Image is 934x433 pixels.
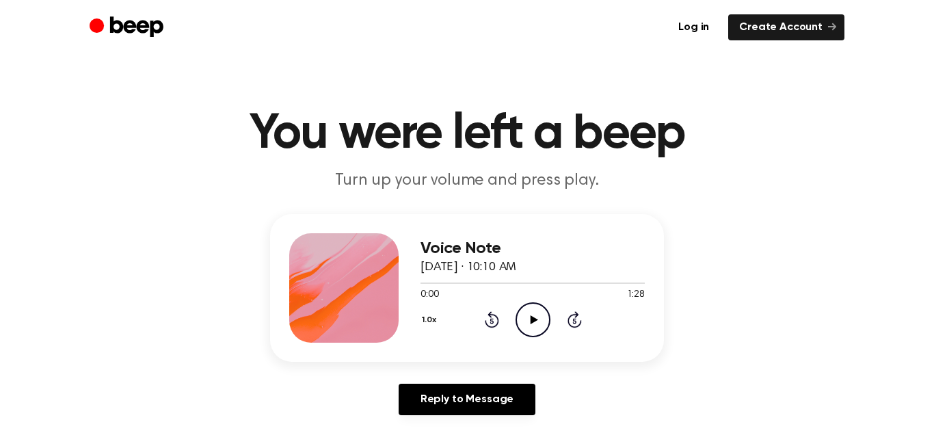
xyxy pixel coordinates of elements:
a: Reply to Message [399,384,535,415]
span: 1:28 [627,288,645,302]
h1: You were left a beep [117,109,817,159]
a: Create Account [728,14,844,40]
h3: Voice Note [421,239,645,258]
p: Turn up your volume and press play. [204,170,730,192]
a: Log in [667,14,720,40]
span: [DATE] · 10:10 AM [421,261,516,274]
span: 0:00 [421,288,438,302]
button: 1.0x [421,309,442,332]
a: Beep [90,14,167,41]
